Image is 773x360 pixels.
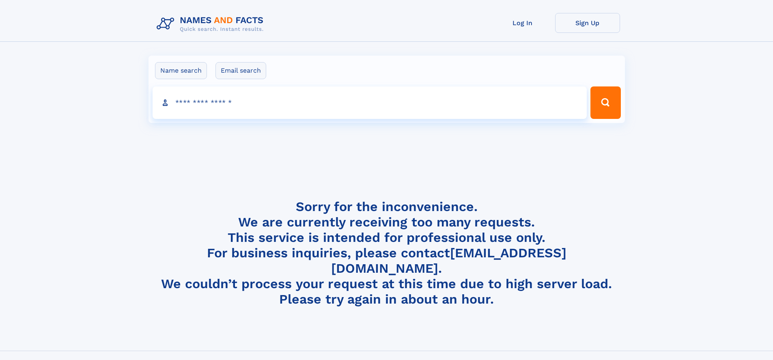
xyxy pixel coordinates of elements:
[153,199,620,307] h4: Sorry for the inconvenience. We are currently receiving too many requests. This service is intend...
[590,86,620,119] button: Search Button
[215,62,266,79] label: Email search
[153,86,587,119] input: search input
[331,245,566,276] a: [EMAIL_ADDRESS][DOMAIN_NAME]
[153,13,270,35] img: Logo Names and Facts
[555,13,620,33] a: Sign Up
[490,13,555,33] a: Log In
[155,62,207,79] label: Name search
